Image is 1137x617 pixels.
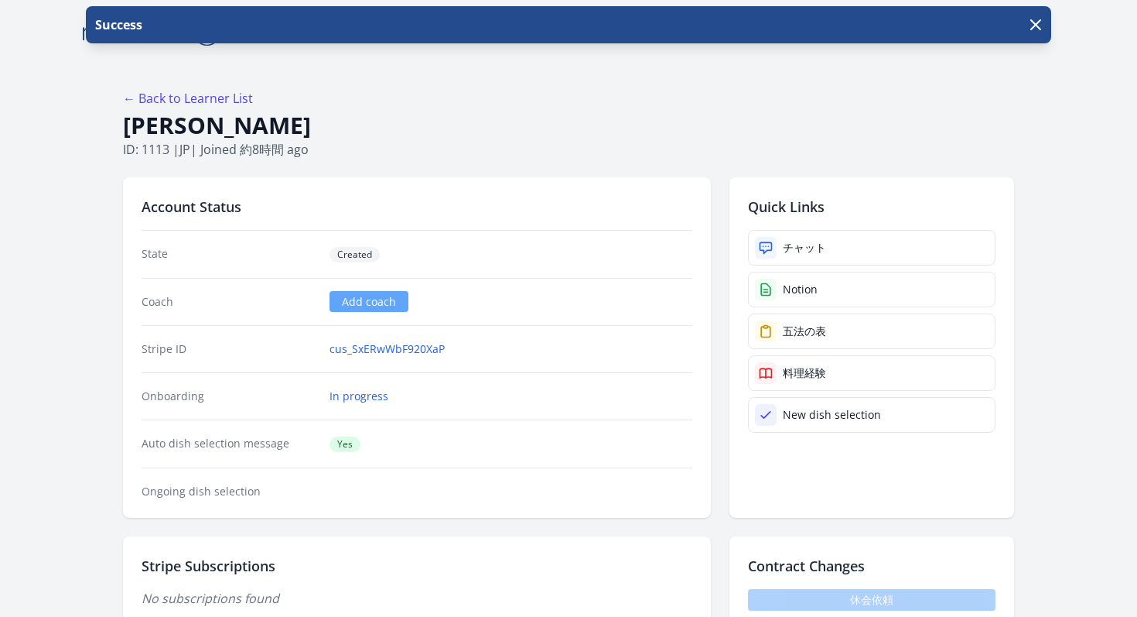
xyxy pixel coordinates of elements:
[748,397,995,433] a: New dish selection
[142,341,317,357] dt: Stripe ID
[142,294,317,310] dt: Coach
[748,230,995,266] a: チャット
[123,90,253,107] a: ← Back to Learner List
[748,272,995,307] a: Notion
[329,247,380,262] span: Created
[783,240,826,255] div: チャット
[748,555,995,577] h2: Contract Changes
[142,555,692,577] h2: Stripe Subscriptions
[748,314,995,349] a: 五法の表
[748,196,995,218] h2: Quick Links
[92,15,142,34] p: Success
[748,355,995,391] a: 料理経験
[329,389,388,404] a: In progress
[329,291,408,312] a: Add coach
[783,407,881,423] div: New dish selection
[748,589,995,611] span: 休会依頼
[783,365,826,381] div: 料理経験
[142,484,317,499] dt: Ongoing dish selection
[142,196,692,218] h2: Account Status
[142,436,317,452] dt: Auto dish selection message
[142,246,317,262] dt: State
[123,140,1014,159] p: ID: 1113 | | Joined 約8時間 ago
[329,437,360,452] span: Yes
[329,341,445,357] a: cus_SxERwWbF920XaP
[783,324,826,339] div: 五法の表
[783,282,818,297] div: Notion
[142,589,692,608] p: No subscriptions found
[179,141,190,158] span: jp
[123,111,1014,140] h1: [PERSON_NAME]
[142,389,317,404] dt: Onboarding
